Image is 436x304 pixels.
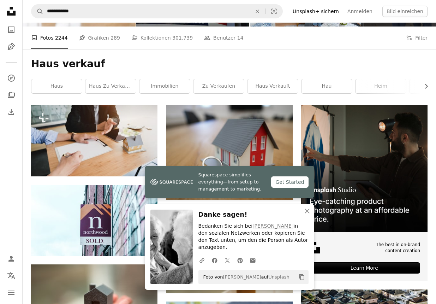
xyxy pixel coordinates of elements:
a: [PERSON_NAME] [252,223,293,229]
a: Unsplash+ sichern [288,6,343,17]
a: zu verkaufen [193,79,244,93]
a: Nahaufnahme des Hauskreditagenten, der dem männlichen Kunden zur Entscheidungsfindung präsentiert... [31,138,157,144]
button: Visuelle Suche [265,5,282,18]
a: Entdecken [4,71,18,85]
img: file-1747939142011-51e5cc87e3c9 [150,177,193,187]
a: Grafiken 289 [79,27,120,49]
span: 289 [111,34,120,42]
button: Liste nach rechts verschieben [420,79,428,93]
a: Heim [356,79,406,93]
a: Kollektionen [4,88,18,102]
a: Weiß-rote Holzhaus-Miniatur auf braunem Tisch [166,149,292,156]
span: 14 [237,34,244,42]
a: [PERSON_NAME] [223,274,261,280]
img: file-1715714098234-25b8b4e9d8faimage [301,105,428,232]
a: The best in on-brand content creationLearn More [301,105,428,281]
span: The best in on-brand content creation [359,242,420,254]
a: Auf Twitter teilen [221,253,234,267]
a: Haus [31,79,82,93]
a: Auf Facebook teilen [208,253,221,267]
a: Startseite — Unsplash [4,4,18,20]
a: Fotos [4,23,18,37]
span: Foto von auf [200,271,289,283]
a: Via E-Mail teilen teilen [246,253,259,267]
h1: Haus verkauf [31,58,428,70]
img: Weiß-rote Holzhaus-Miniatur auf braunem Tisch [166,105,292,200]
button: Sprache [4,269,18,283]
button: Menü [4,286,18,300]
a: Hau [301,79,352,93]
form: Finden Sie Bildmaterial auf der ganzen Webseite [31,4,283,18]
span: 301.739 [172,34,193,42]
div: Get Started [271,176,308,188]
a: Haus zu verkaufen [85,79,136,93]
a: Auf Pinterest teilen [234,253,246,267]
h3: Danke sagen! [198,210,309,220]
p: Bedanken Sie sich bei in den sozialen Netzwerken oder kopieren Sie den Text unten, um den die Per... [198,223,309,251]
button: Bild einreichen [382,6,428,17]
button: Unsplash suchen [31,5,43,18]
a: Immobilien [139,79,190,93]
a: Anmelden [343,6,377,17]
img: file-1631678316303-ed18b8b5cb9cimage [309,242,320,253]
a: Squarespace simplifies everything—from setup to management to marketing.Get Started [145,166,314,198]
a: Anmelden / Registrieren [4,252,18,266]
a: Unsplash [268,274,289,280]
span: Squarespace simplifies everything—from setup to management to marketing. [198,171,266,193]
img: Nahaufnahme des Hauskreditagenten, der dem männlichen Kunden zur Entscheidungsfindung präsentiert... [31,105,157,176]
button: Löschen [250,5,265,18]
button: Filter [406,27,428,49]
a: Benutzer 14 [204,27,243,49]
button: In die Zwischenablage kopieren [296,271,308,283]
a: Grafiken [4,40,18,54]
div: Learn More [309,262,420,274]
a: Kollektionen 301.739 [131,27,193,49]
img: ein Schild an einem Gebäude [31,185,157,256]
a: Bisherige Downloads [4,105,18,119]
a: ein Schild an einem Gebäude [31,217,157,223]
a: Haus verkauft [247,79,298,93]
